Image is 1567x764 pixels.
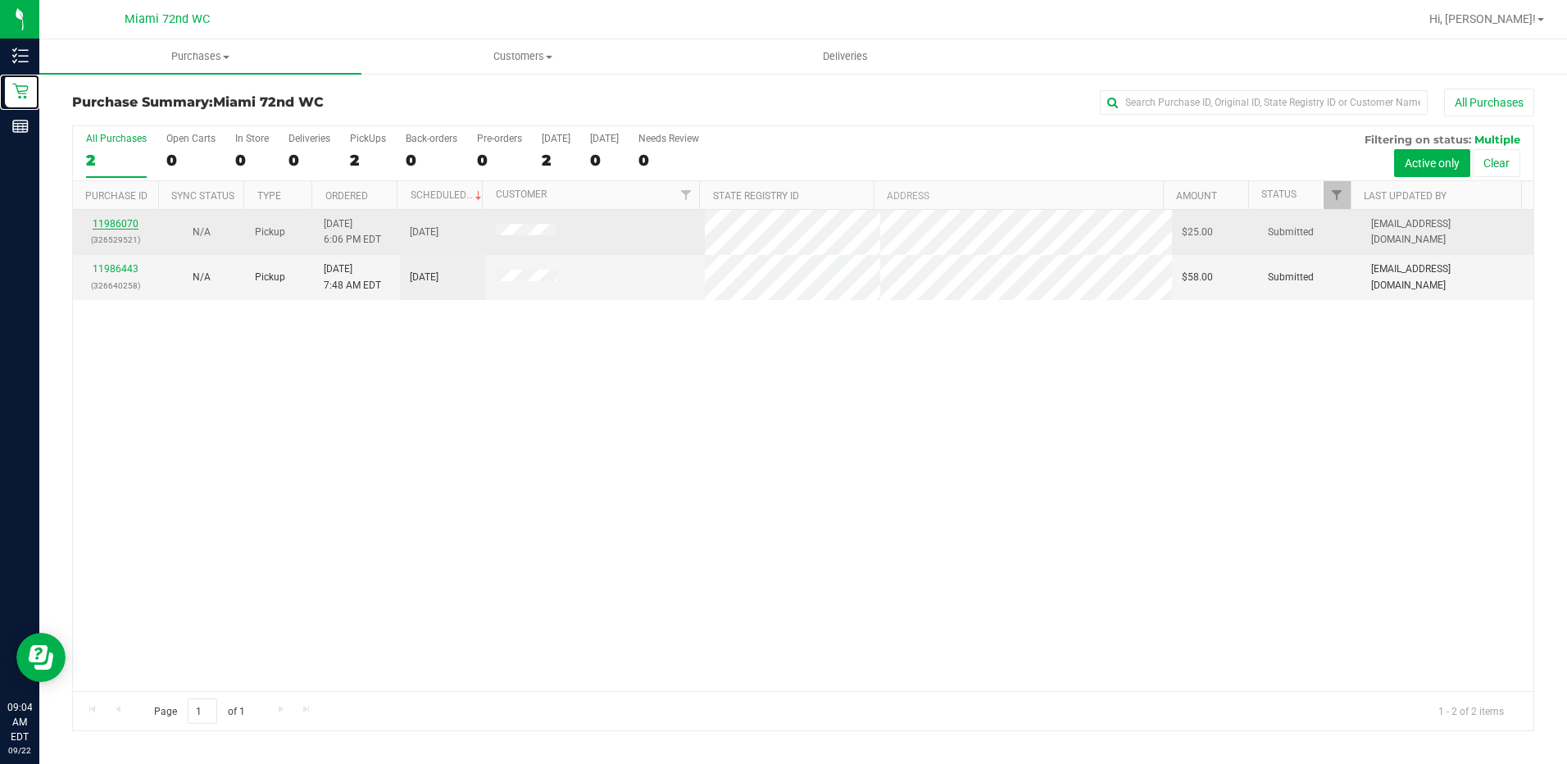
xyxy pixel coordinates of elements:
span: Filtering on status: [1365,133,1471,146]
span: Submitted [1268,225,1314,240]
a: Purchases [39,39,361,74]
inline-svg: Reports [12,118,29,134]
button: Active only [1394,149,1470,177]
a: Filter [672,181,699,209]
iframe: Resource center [16,633,66,682]
div: Pre-orders [477,133,522,144]
a: Status [1261,189,1297,200]
div: All Purchases [86,133,147,144]
div: 0 [235,151,269,170]
span: Miami 72nd WC [125,12,210,26]
span: Customers [362,49,683,64]
a: Customers [361,39,684,74]
p: (326640258) [83,278,149,293]
a: 11986070 [93,218,139,230]
a: 11986443 [93,263,139,275]
span: [DATE] 7:48 AM EDT [324,261,381,293]
div: 0 [166,151,216,170]
span: [EMAIL_ADDRESS][DOMAIN_NAME] [1371,216,1524,248]
div: Deliveries [288,133,330,144]
a: State Registry ID [713,190,799,202]
button: N/A [193,270,211,285]
span: Page of 1 [140,698,258,724]
a: Type [257,190,281,202]
a: Last Updated By [1364,190,1447,202]
a: Sync Status [171,190,234,202]
span: Not Applicable [193,271,211,283]
div: 2 [86,151,147,170]
span: Deliveries [801,49,890,64]
div: 0 [638,151,699,170]
span: $25.00 [1182,225,1213,240]
div: 0 [477,151,522,170]
div: PickUps [350,133,386,144]
a: Ordered [325,190,368,202]
div: Back-orders [406,133,457,144]
div: 0 [288,151,330,170]
span: [DATE] 6:06 PM EDT [324,216,381,248]
button: All Purchases [1444,89,1534,116]
div: [DATE] [542,133,570,144]
a: Purchase ID [85,190,148,202]
span: Miami 72nd WC [213,94,324,110]
inline-svg: Retail [12,83,29,99]
input: Search Purchase ID, Original ID, State Registry ID or Customer Name... [1100,90,1428,115]
span: $58.00 [1182,270,1213,285]
span: [EMAIL_ADDRESS][DOMAIN_NAME] [1371,261,1524,293]
h3: Purchase Summary: [72,95,560,110]
inline-svg: Inventory [12,48,29,64]
span: Pickup [255,225,285,240]
div: Open Carts [166,133,216,144]
span: Purchases [39,49,361,64]
button: N/A [193,225,211,240]
span: Submitted [1268,270,1314,285]
span: Pickup [255,270,285,285]
span: Not Applicable [193,226,211,238]
span: [DATE] [410,270,438,285]
a: Scheduled [411,189,485,201]
span: Hi, [PERSON_NAME]! [1429,12,1536,25]
span: 1 - 2 of 2 items [1425,698,1517,723]
input: 1 [188,698,217,724]
p: 09:04 AM EDT [7,700,32,744]
p: 09/22 [7,744,32,757]
th: Address [874,181,1163,210]
span: Multiple [1474,133,1520,146]
a: Amount [1176,190,1217,202]
a: Deliveries [684,39,1006,74]
div: 0 [590,151,619,170]
div: 2 [350,151,386,170]
a: Filter [1324,181,1351,209]
span: [DATE] [410,225,438,240]
div: [DATE] [590,133,619,144]
div: 0 [406,151,457,170]
div: Needs Review [638,133,699,144]
p: (326529521) [83,232,149,248]
div: 2 [542,151,570,170]
button: Clear [1473,149,1520,177]
div: In Store [235,133,269,144]
a: Customer [496,189,547,200]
